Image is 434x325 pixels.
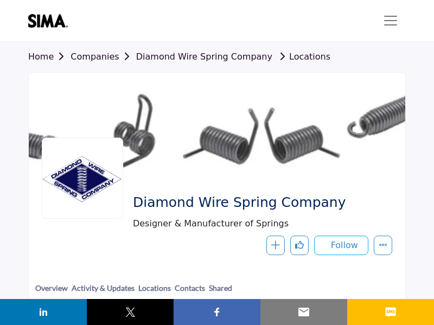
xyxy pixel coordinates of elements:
[71,51,136,62] a: Companies
[210,305,224,318] img: facebook sharing button
[138,282,171,303] a: Locations
[124,305,137,318] img: twitter sharing button
[133,194,384,212] span: Diamond Wire Spring Company
[28,14,73,28] img: site Logo
[35,282,68,302] a: Overview
[37,305,50,318] img: linkedin sharing button
[374,236,392,255] button: More details
[275,51,330,62] a: Locations
[174,282,206,302] a: Contacts
[375,10,406,31] button: Toggle navigation
[208,282,233,302] a: Shared
[136,51,272,62] a: Diamond Wire Spring Company
[71,282,135,302] a: Activity & Updates
[290,236,309,255] button: Like
[28,51,71,62] a: Home
[297,305,310,318] img: email sharing button
[314,236,368,255] button: Follow
[133,217,387,230] span: Designer & Manufacturer of Springs
[384,305,397,318] img: sms sharing button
